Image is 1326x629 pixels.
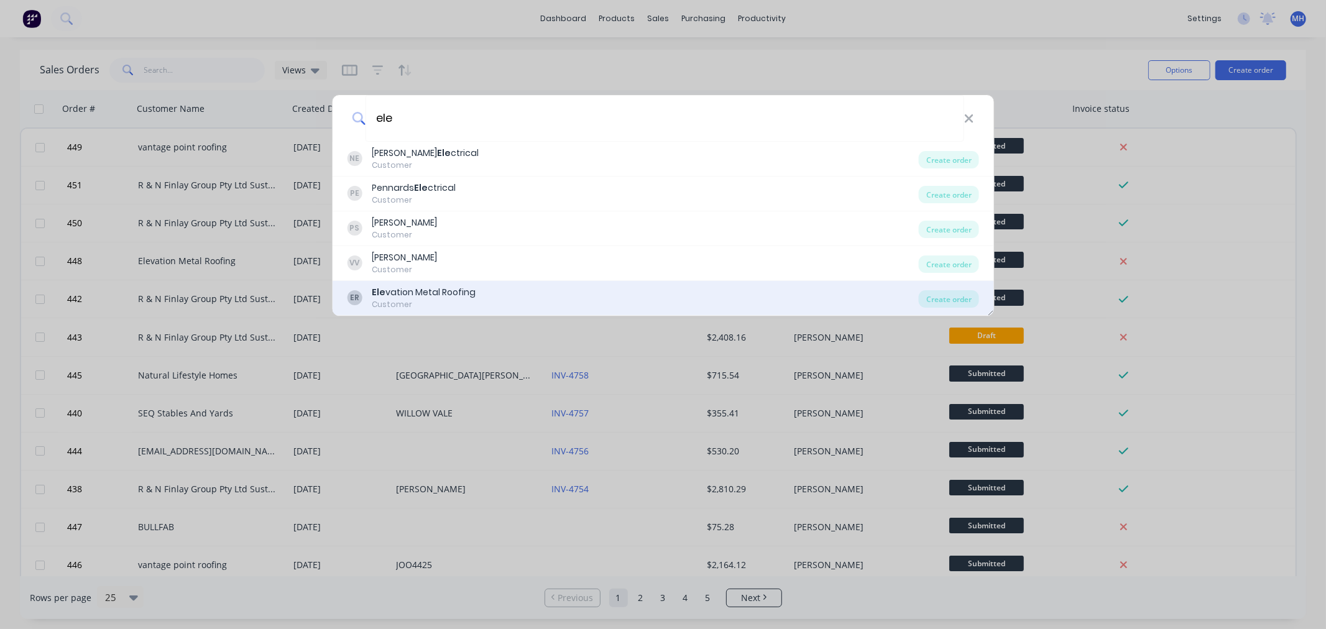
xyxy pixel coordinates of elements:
div: Create order [919,255,979,273]
div: [PERSON_NAME] [372,251,437,264]
div: Create order [919,221,979,238]
div: Create order [919,290,979,308]
div: Pennards ctrical [372,181,456,195]
div: PE [347,186,362,201]
div: vation Metal Roofing [372,286,476,299]
div: [PERSON_NAME] ctrical [372,147,479,160]
div: [PERSON_NAME] [372,216,437,229]
div: Customer [372,229,437,241]
div: ER [347,290,362,305]
div: Create order [919,186,979,203]
b: Ele [372,286,385,298]
div: NE [347,151,362,166]
b: Ele [437,147,451,159]
input: Enter a customer name to create a new order... [366,95,964,142]
div: VV [347,255,362,270]
b: Ele [414,181,428,194]
div: Customer [372,299,476,310]
div: PS [347,221,362,236]
div: Customer [372,195,456,206]
div: Customer [372,264,437,275]
div: Create order [919,151,979,168]
div: Customer [372,160,479,171]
